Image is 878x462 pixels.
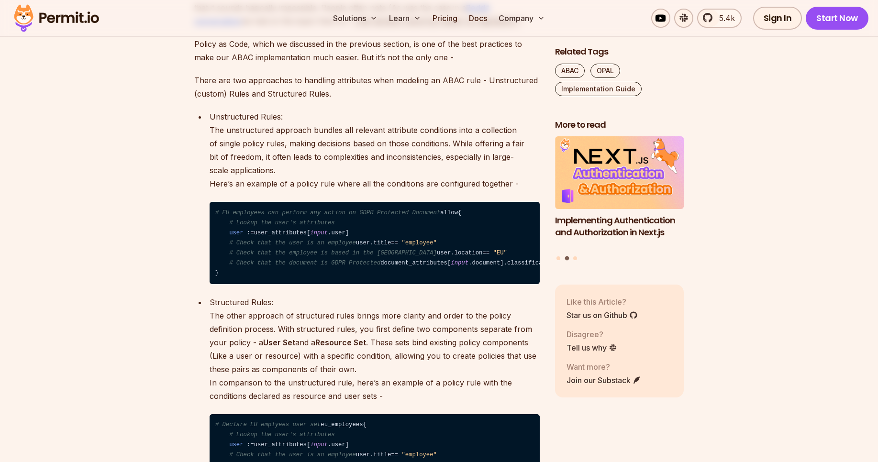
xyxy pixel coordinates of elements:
span: = [395,451,398,458]
span: # Lookup the user's attributes [229,220,335,226]
span: # Check that the user is an employee [229,240,356,246]
span: = [391,451,394,458]
p: There are two approaches to handling attributes when modeling an ABAC rule - Unstructured (custom... [194,74,540,100]
p: Structured Rules: The other approach of structured rules brings more clarity and order to the pol... [210,296,540,403]
a: Start Now [806,7,868,30]
a: 5.4k [697,9,742,28]
div: Posts [555,137,684,262]
p: Like this Article? [567,296,638,308]
span: ] [500,260,503,266]
a: Join our Substack [567,374,641,386]
span: : [247,441,250,448]
li: 2 of 3 [555,137,684,251]
span: # Declare EU emplyees user set [215,421,321,428]
span: : [247,230,250,236]
span: ] [345,441,349,448]
span: # Lookup the user's attributes [229,431,335,438]
img: Permit logo [10,2,103,34]
span: [ [447,260,451,266]
span: # Check that the user is an employee [229,451,356,458]
a: OPAL [590,64,620,78]
h2: More to read [555,119,684,131]
img: Implementing Authentication and Authorization in Next.js [555,137,684,209]
button: Go to slide 3 [573,256,577,260]
a: Docs [465,9,491,28]
span: = [391,240,394,246]
span: 5.4k [713,12,735,24]
h3: Implementing Authentication and Authorization in Next.js [555,215,684,239]
span: = [486,250,489,256]
span: [ [307,230,310,236]
span: "employee" [401,451,437,458]
span: input [310,230,328,236]
a: ABAC [555,64,585,78]
span: # EU employees can perform any action on GDPR Protected Document [215,209,440,216]
span: } [215,270,219,276]
p: Disagree? [567,329,617,340]
span: = [395,240,398,246]
span: = [250,230,254,236]
button: Go to slide 2 [565,256,569,261]
span: [ [307,441,310,448]
span: user [229,230,243,236]
span: # Check that the employee is based in the [GEOGRAPHIC_DATA] [229,250,437,256]
strong: User Set [263,338,295,347]
span: { [458,209,461,216]
button: Go to slide 1 [556,256,560,260]
span: input [310,441,328,448]
code: allow user_attributes .user user.title user.location document_attributes .document .classification [210,202,540,284]
span: input [451,260,468,266]
strong: Resource Set [315,338,366,347]
span: "employee" [401,240,437,246]
span: "EU" [493,250,507,256]
a: Implementation Guide [555,82,642,96]
p: Unstructured Rules: The unstructured approach bundles all relevant attribute conditions into a co... [210,110,540,190]
span: = [482,250,486,256]
button: Solutions [329,9,381,28]
span: # Check that the document is GDPR Protected [229,260,380,266]
a: Tell us why [567,342,617,353]
span: = [250,441,254,448]
h2: Related Tags [555,46,684,58]
a: Pricing [429,9,461,28]
a: Star us on Github [567,309,638,321]
button: Company [495,9,549,28]
span: user [229,441,243,448]
span: { [363,421,367,428]
span: ] [345,230,349,236]
a: Implementing Authentication and Authorization in Next.jsImplementing Authentication and Authoriza... [555,137,684,251]
p: Policy as Code, which we discussed in the previous section, is one of the best practices to make ... [194,37,540,64]
p: Want more? [567,361,641,373]
button: Learn [385,9,425,28]
a: Sign In [753,7,802,30]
